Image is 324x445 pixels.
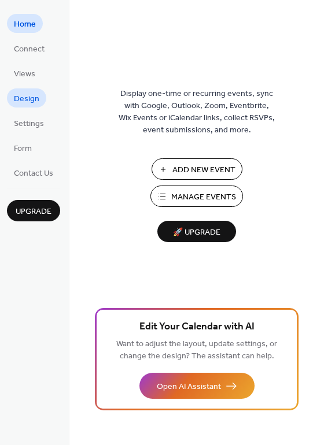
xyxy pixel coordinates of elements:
span: Form [14,143,32,155]
button: 🚀 Upgrade [157,221,236,242]
button: Open AI Assistant [139,373,255,399]
button: Upgrade [7,200,60,221]
span: Views [14,68,35,80]
span: Upgrade [16,206,51,218]
span: Contact Us [14,168,53,180]
span: Settings [14,118,44,130]
button: Manage Events [150,186,243,207]
span: Connect [14,43,45,55]
span: Manage Events [171,191,236,203]
a: Settings [7,113,51,132]
a: Design [7,88,46,107]
a: Form [7,138,39,157]
span: Edit Your Calendar with AI [139,319,255,335]
a: Connect [7,39,51,58]
span: Add New Event [172,164,235,176]
span: 🚀 Upgrade [164,225,229,240]
span: Display one-time or recurring events, sync with Google, Outlook, Zoom, Eventbrite, Wix Events or ... [119,88,275,136]
span: Open AI Assistant [157,381,221,393]
a: Home [7,14,43,33]
span: Design [14,93,39,105]
span: Home [14,18,36,31]
button: Add New Event [152,158,242,180]
span: Want to adjust the layout, update settings, or change the design? The assistant can help. [116,336,277,364]
a: Views [7,64,42,83]
a: Contact Us [7,163,60,182]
